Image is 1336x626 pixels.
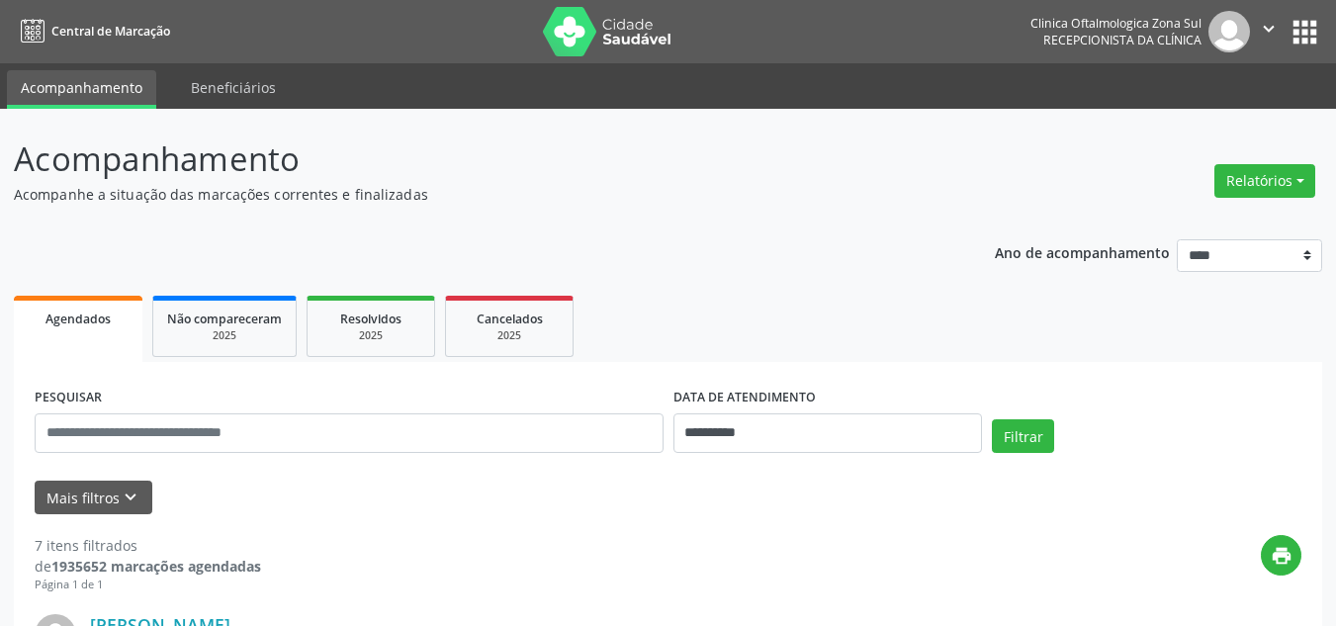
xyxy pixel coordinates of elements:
[51,23,170,40] span: Central de Marcação
[14,134,930,184] p: Acompanhamento
[1214,164,1315,198] button: Relatórios
[35,383,102,413] label: PESQUISAR
[35,481,152,515] button: Mais filtroskeyboard_arrow_down
[1258,18,1280,40] i: 
[477,311,543,327] span: Cancelados
[1261,535,1301,576] button: print
[35,535,261,556] div: 7 itens filtrados
[992,419,1054,453] button: Filtrar
[1250,11,1288,52] button: 
[167,311,282,327] span: Não compareceram
[35,577,261,593] div: Página 1 de 1
[7,70,156,109] a: Acompanhamento
[51,557,261,576] strong: 1935652 marcações agendadas
[995,239,1170,264] p: Ano de acompanhamento
[1288,15,1322,49] button: apps
[177,70,290,105] a: Beneficiários
[1208,11,1250,52] img: img
[14,15,170,47] a: Central de Marcação
[673,383,816,413] label: DATA DE ATENDIMENTO
[45,311,111,327] span: Agendados
[340,311,401,327] span: Resolvidos
[120,487,141,508] i: keyboard_arrow_down
[460,328,559,343] div: 2025
[321,328,420,343] div: 2025
[1043,32,1202,48] span: Recepcionista da clínica
[1271,545,1292,567] i: print
[167,328,282,343] div: 2025
[14,184,930,205] p: Acompanhe a situação das marcações correntes e finalizadas
[35,556,261,577] div: de
[1030,15,1202,32] div: Clinica Oftalmologica Zona Sul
